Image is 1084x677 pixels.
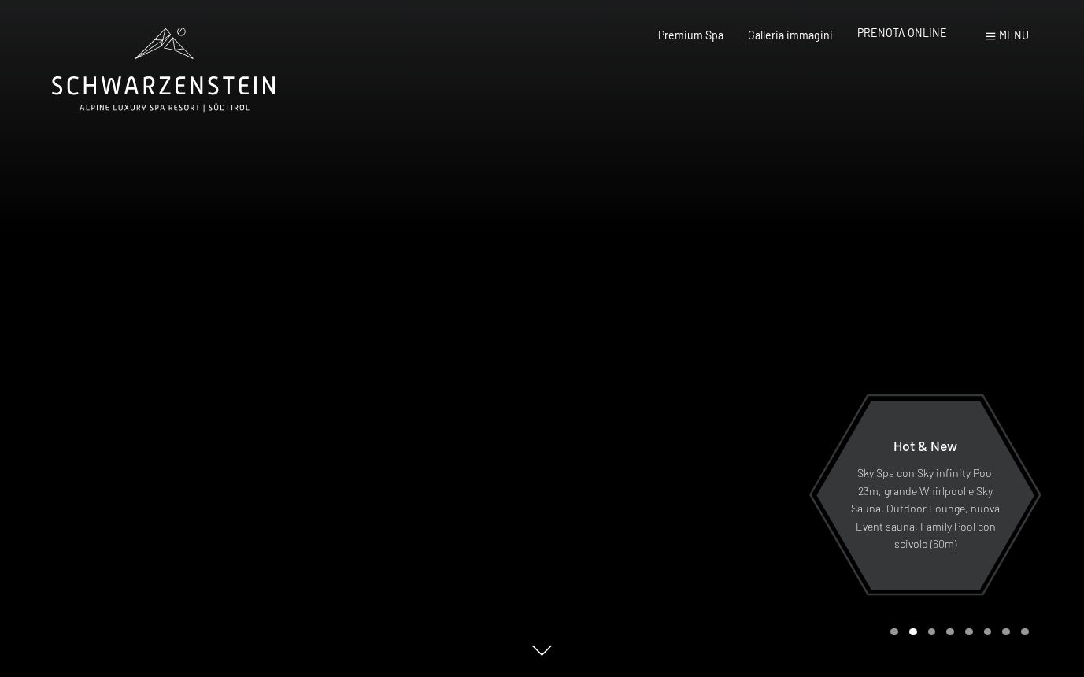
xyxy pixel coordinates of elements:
[999,28,1029,42] span: Menu
[928,628,936,636] div: Carousel Page 3
[850,464,1001,553] p: Sky Spa con Sky infinity Pool 23m, grande Whirlpool e Sky Sauna, Outdoor Lounge, nuova Event saun...
[893,437,957,454] span: Hot & New
[748,28,833,42] a: Galleria immagini
[890,628,898,636] div: Carousel Page 1
[885,628,1028,636] div: Carousel Pagination
[1002,628,1010,636] div: Carousel Page 7
[857,26,947,39] a: PRENOTA ONLINE
[965,628,973,636] div: Carousel Page 5
[984,628,992,636] div: Carousel Page 6
[946,628,954,636] div: Carousel Page 4
[816,400,1035,590] a: Hot & New Sky Spa con Sky infinity Pool 23m, grande Whirlpool e Sky Sauna, Outdoor Lounge, nuova ...
[909,628,917,636] div: Carousel Page 2 (Current Slide)
[1021,628,1029,636] div: Carousel Page 8
[658,28,723,42] a: Premium Spa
